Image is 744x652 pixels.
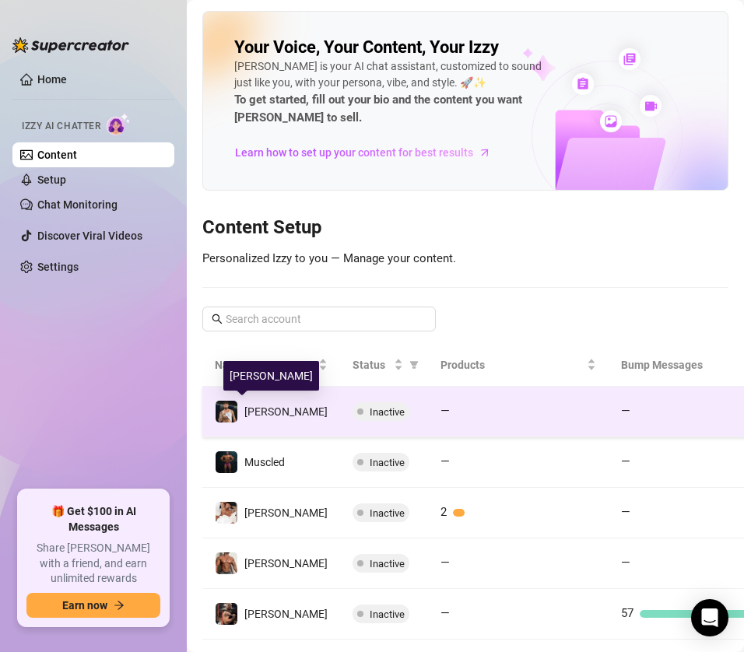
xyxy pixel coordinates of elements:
span: Izzy AI Chatter [22,119,100,134]
strong: To get started, fill out your bio and the content you want [PERSON_NAME] to sell. [234,93,522,125]
span: — [440,556,450,570]
img: David [216,552,237,574]
button: Earn nowarrow-right [26,593,160,618]
div: [PERSON_NAME] is your AI chat assistant, customized to sound just like you, with your persona, vi... [234,58,558,128]
img: logo-BBDzfeDw.svg [12,37,129,53]
span: Personalized Izzy to you — Manage your content. [202,251,456,265]
span: [PERSON_NAME] [244,608,328,620]
span: Products [440,356,584,373]
span: [PERSON_NAME] [244,405,328,418]
img: Jake [216,502,237,524]
span: 🎁 Get $100 in AI Messages [26,504,160,535]
span: — [621,556,630,570]
span: filter [409,360,419,370]
a: Learn how to set up your content for best results [234,140,503,165]
span: — [440,454,450,468]
span: [PERSON_NAME] [244,507,328,519]
span: Inactive [370,406,405,418]
input: Search account [226,310,414,328]
a: Chat Monitoring [37,198,118,211]
span: [PERSON_NAME] [244,557,328,570]
a: Home [37,73,67,86]
img: ai-chatter-content-library-cLFOSyPT.png [486,31,728,190]
span: — [440,606,450,620]
span: arrow-right [477,145,493,160]
span: Name [215,356,315,373]
a: Setup [37,174,66,186]
img: Chris [216,401,237,422]
th: Products [428,344,609,387]
h3: Content Setup [202,216,728,240]
span: — [440,404,450,418]
span: Learn how to set up your content for best results [235,144,473,161]
span: 57 [621,606,633,620]
a: Content [37,149,77,161]
a: Settings [37,261,79,273]
a: Discover Viral Videos [37,230,142,242]
th: Status [340,344,428,387]
th: Name [202,344,340,387]
span: search [212,314,223,324]
img: AI Chatter [107,113,131,135]
span: Inactive [370,558,405,570]
img: Muscled [216,451,237,473]
span: — [621,505,630,519]
span: Inactive [370,507,405,519]
span: Share [PERSON_NAME] with a friend, and earn unlimited rewards [26,541,160,587]
h2: Your Voice, Your Content, Your Izzy [234,37,499,58]
div: [PERSON_NAME] [223,361,319,391]
div: Open Intercom Messenger [691,599,728,636]
span: Muscled [244,456,285,468]
span: — [621,404,630,418]
img: Tyler [216,603,237,625]
span: Inactive [370,457,405,468]
span: Inactive [370,608,405,620]
span: — [621,454,630,468]
span: 2 [440,505,447,519]
span: Earn now [62,599,107,612]
span: arrow-right [114,600,125,611]
span: filter [406,353,422,377]
span: Status [353,356,391,373]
